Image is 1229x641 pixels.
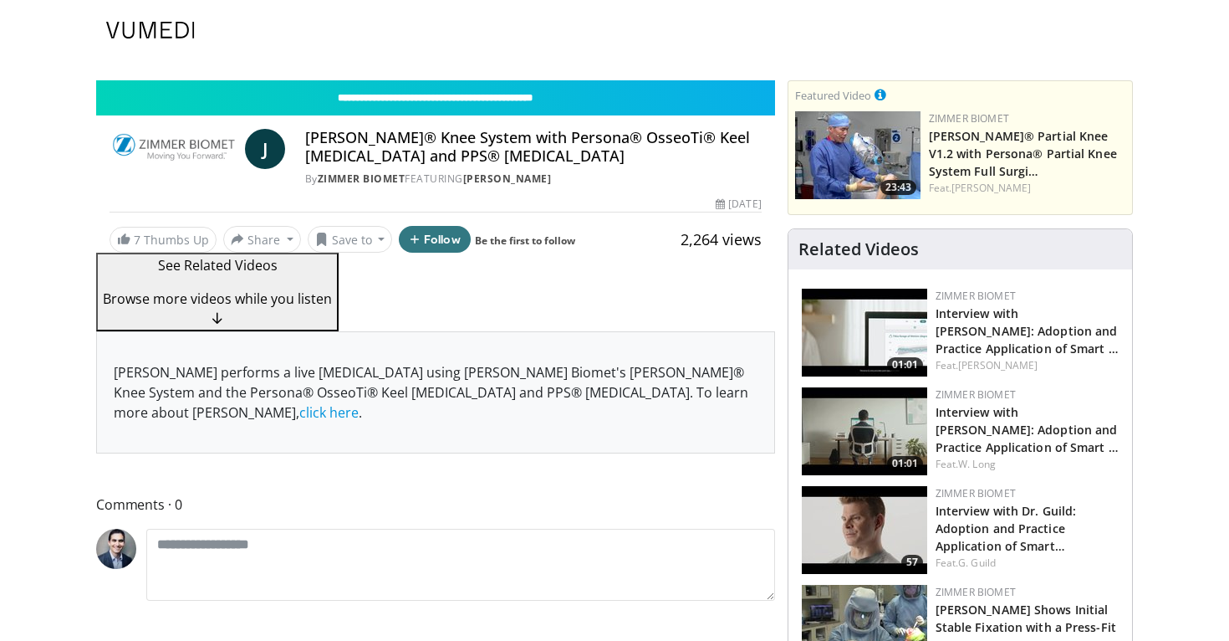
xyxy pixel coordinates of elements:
img: Zimmer Biomet [110,129,238,169]
a: 01:01 [802,289,927,377]
div: By FEATURING [305,172,762,187]
div: Feat. [936,358,1119,373]
button: Follow [399,226,471,253]
a: J [245,129,285,169]
a: 23:43 [795,111,920,199]
a: Zimmer Biomet [936,486,1016,500]
a: Zimmer Biomet [929,111,1009,126]
p: See Related Videos [103,255,332,275]
a: Zimmer Biomet [936,585,1016,599]
a: Interview with Dr. Guild: Adoption and Practice Application of Smart… [936,503,1077,554]
span: 23:43 [880,180,916,195]
h3: Interview with Dr. Long: Adoption and Practice Application of Smart Implants [936,403,1119,455]
a: G. Guild [958,556,996,570]
span: 01:01 [887,456,923,471]
a: 7 Thumbs Up [110,227,217,253]
a: Zimmer Biomet [936,387,1016,402]
button: Save to [308,226,393,253]
img: VuMedi Logo [106,22,195,38]
a: W. Long [958,457,996,471]
h3: ROSA® Partial Knee V1.2 with Persona® Partial Knee System Full Surgical Technique [929,126,1125,179]
a: 57 [802,486,927,574]
a: This is paid for by Zimmer Biomet [875,85,886,104]
img: 99b1778f-d2b2-419a-8659-7269f4b428ba.150x105_q85_crop-smart_upscale.jpg [795,111,920,199]
img: 01664f9e-370f-4f3e-ba1a-1c36ebbe6e28.150x105_q85_crop-smart_upscale.jpg [802,387,927,475]
h4: Related Videos [798,239,919,259]
a: 01:01 [802,387,927,475]
span: 57 [901,555,923,570]
button: See Related Videos Browse more videos while you listen [96,253,339,331]
span: 7 [134,232,140,248]
p: [PERSON_NAME] performs a live [MEDICAL_DATA] using [PERSON_NAME] Biomet's [PERSON_NAME]® Knee Sys... [114,362,757,423]
h3: Interview with Dr. Shah: Adoption and Practice Application of Smart Implants [936,304,1119,356]
a: Zimmer Biomet [318,172,405,186]
img: c951bdf5-abfe-4c00-a045-73b5070dd0f6.150x105_q85_crop-smart_upscale.jpg [802,486,927,574]
div: [DATE] [716,197,761,212]
button: Share [223,226,301,253]
h4: [PERSON_NAME]® Knee System with Persona® OsseoTi® Keel [MEDICAL_DATA] and PPS® [MEDICAL_DATA] [305,129,762,165]
h3: Interview with Dr. Guild: Adoption and Practice Application of Smart Implants [936,501,1119,554]
a: [PERSON_NAME] [951,181,1031,195]
img: Avatar [96,529,136,569]
a: Be the first to follow [475,233,575,248]
a: [PERSON_NAME] [958,358,1038,372]
div: Feat. [929,181,1125,196]
span: Browse more videos while you listen [103,290,332,308]
span: 2,264 views [681,229,762,249]
a: Zimmer Biomet [936,289,1016,303]
small: Featured Video [795,88,871,103]
div: Feat. [936,556,1119,571]
span: Comments 0 [96,494,775,515]
span: 01:01 [887,357,923,372]
a: [PERSON_NAME] [463,172,552,186]
a: [PERSON_NAME]® Partial Knee V1.2 with Persona® Partial Knee System Full Surgi… [929,128,1117,179]
img: 9076d05d-1948-43d5-895b-0b32d3e064e7.150x105_q85_crop-smart_upscale.jpg [802,289,927,377]
a: Interview with [PERSON_NAME]: Adoption and Practice Application of Smart … [936,404,1119,455]
a: Interview with [PERSON_NAME]: Adoption and Practice Application of Smart … [936,305,1119,356]
a: click here [299,403,359,422]
div: Feat. [936,457,1119,472]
